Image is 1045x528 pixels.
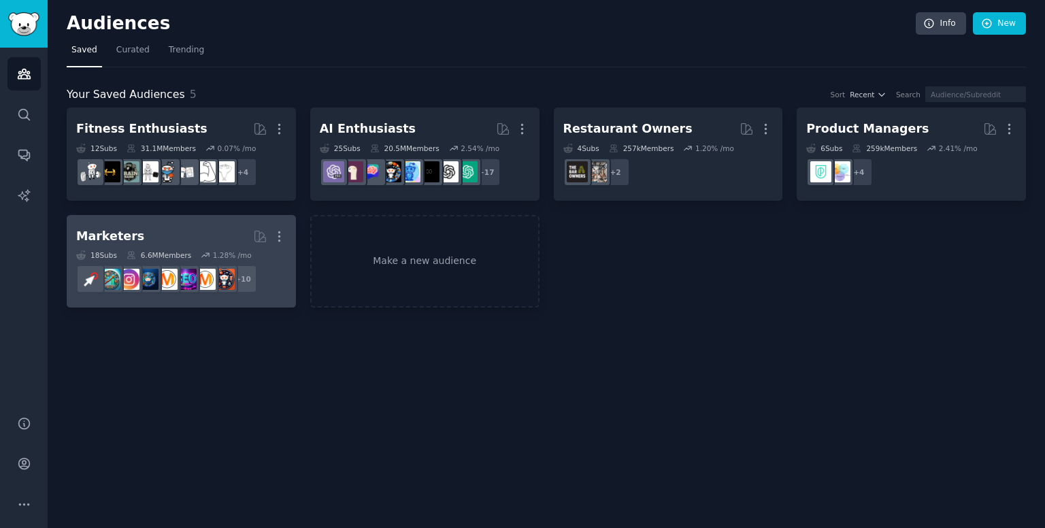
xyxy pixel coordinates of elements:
[810,161,831,182] img: ProductMgmt
[76,228,144,245] div: Marketers
[217,144,256,153] div: 0.07 % /mo
[76,250,117,260] div: 18 Sub s
[829,161,850,182] img: ProductManagement
[370,144,439,153] div: 20.5M Members
[67,86,185,103] span: Your Saved Audiences
[118,269,139,290] img: InstagramMarketing
[71,44,97,56] span: Saved
[214,269,235,290] img: socialmedia
[586,161,607,182] img: restaurantowners
[563,120,693,137] div: Restaurant Owners
[472,158,501,186] div: + 17
[896,90,920,99] div: Search
[844,158,873,186] div: + 4
[399,161,420,182] img: artificial
[310,108,540,201] a: AI Enthusiasts25Subs20.5MMembers2.54% /mo+17ChatGPTOpenAIArtificialInteligenceartificialaiArtChat...
[806,120,929,137] div: Product Managers
[916,12,966,35] a: Info
[164,39,209,67] a: Trending
[229,158,257,186] div: + 4
[380,161,401,182] img: aiArt
[76,120,208,137] div: Fitness Enthusiasts
[601,158,630,186] div: + 2
[112,39,154,67] a: Curated
[118,161,139,182] img: GymMotivation
[925,86,1026,102] input: Audience/Subreddit
[850,90,874,99] span: Recent
[320,120,416,137] div: AI Enthusiasts
[695,144,734,153] div: 1.20 % /mo
[137,269,159,290] img: digital_marketing
[567,161,588,182] img: BarOwners
[831,90,846,99] div: Sort
[973,12,1026,35] a: New
[418,161,439,182] img: ArtificialInteligence
[80,161,101,182] img: weightroom
[137,161,159,182] img: GYM
[67,13,916,35] h2: Audiences
[214,161,235,182] img: Fitness
[457,161,478,182] img: ChatGPT
[116,44,150,56] span: Curated
[939,144,978,153] div: 2.41 % /mo
[461,144,499,153] div: 2.54 % /mo
[609,144,674,153] div: 257k Members
[310,215,540,308] a: Make a new audience
[361,161,382,182] img: ChatGPTPromptGenius
[156,161,178,182] img: Health
[76,144,117,153] div: 12 Sub s
[852,144,917,153] div: 259k Members
[323,161,344,182] img: ChatGPTPro
[99,269,120,290] img: Affiliatemarketing
[67,108,296,201] a: Fitness Enthusiasts12Subs31.1MMembers0.07% /mo+4Fitnessstrength_trainingloseitHealthGYMGymMotivat...
[554,108,783,201] a: Restaurant Owners4Subs257kMembers1.20% /mo+2restaurantownersBarOwners
[190,88,197,101] span: 5
[80,269,101,290] img: PPC
[156,269,178,290] img: DigitalMarketing
[195,161,216,182] img: strength_training
[99,161,120,182] img: workout
[176,161,197,182] img: loseit
[127,144,196,153] div: 31.1M Members
[320,144,361,153] div: 25 Sub s
[563,144,599,153] div: 4 Sub s
[850,90,886,99] button: Recent
[437,161,459,182] img: OpenAI
[169,44,204,56] span: Trending
[342,161,363,182] img: LocalLLaMA
[127,250,191,260] div: 6.6M Members
[806,144,842,153] div: 6 Sub s
[176,269,197,290] img: SEO
[8,12,39,36] img: GummySearch logo
[213,250,252,260] div: 1.28 % /mo
[797,108,1026,201] a: Product Managers6Subs259kMembers2.41% /mo+4ProductManagementProductMgmt
[195,269,216,290] img: marketing
[229,265,257,293] div: + 10
[67,215,296,308] a: Marketers18Subs6.6MMembers1.28% /mo+10socialmediamarketingSEODigitalMarketingdigital_marketingIns...
[67,39,102,67] a: Saved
